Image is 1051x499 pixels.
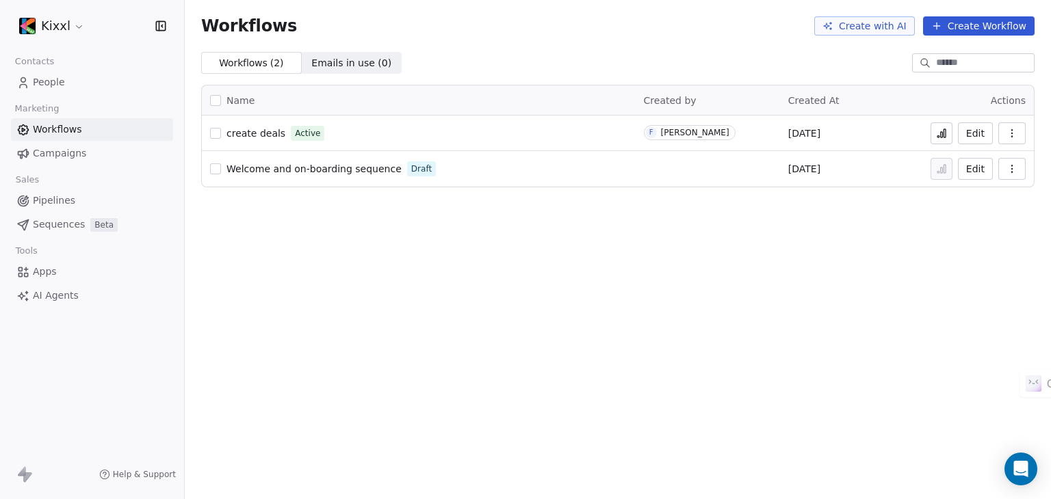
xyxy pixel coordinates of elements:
[411,163,432,175] span: Draft
[311,56,391,70] span: Emails in use ( 0 )
[661,128,729,137] div: [PERSON_NAME]
[90,218,118,232] span: Beta
[9,98,65,119] span: Marketing
[113,469,176,480] span: Help & Support
[226,163,402,174] span: Welcome and on-boarding sequence
[33,193,75,208] span: Pipelines
[41,17,70,35] span: Kixxl
[33,265,57,279] span: Apps
[201,16,297,36] span: Workflows
[226,128,285,139] span: create deals
[33,146,86,161] span: Campaigns
[33,288,79,303] span: AI Agents
[923,16,1035,36] button: Create Workflow
[33,75,65,90] span: People
[11,118,173,141] a: Workflows
[788,95,840,106] span: Created At
[11,213,173,236] a: SequencesBeta
[11,189,173,212] a: Pipelines
[649,127,653,138] div: F
[788,126,820,140] span: [DATE]
[33,122,82,137] span: Workflows
[10,241,43,261] span: Tools
[9,51,60,72] span: Contacts
[1004,453,1037,485] div: Open Intercom Messenger
[11,260,173,283] a: Apps
[33,217,85,232] span: Sequences
[814,16,915,36] button: Create with AI
[958,122,993,144] button: Edit
[10,170,45,190] span: Sales
[788,162,820,176] span: [DATE]
[644,95,697,106] span: Created by
[19,18,36,34] img: uploaded-images_720-68b5ec94d5d7631afc7730d9.png
[11,142,173,165] a: Campaigns
[295,127,320,139] span: Active
[991,95,1026,106] span: Actions
[11,284,173,307] a: AI Agents
[16,14,88,38] button: Kixxl
[226,162,402,176] a: Welcome and on-boarding sequence
[226,126,285,140] a: create deals
[11,71,173,94] a: People
[226,94,255,108] span: Name
[958,158,993,180] button: Edit
[99,469,176,480] a: Help & Support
